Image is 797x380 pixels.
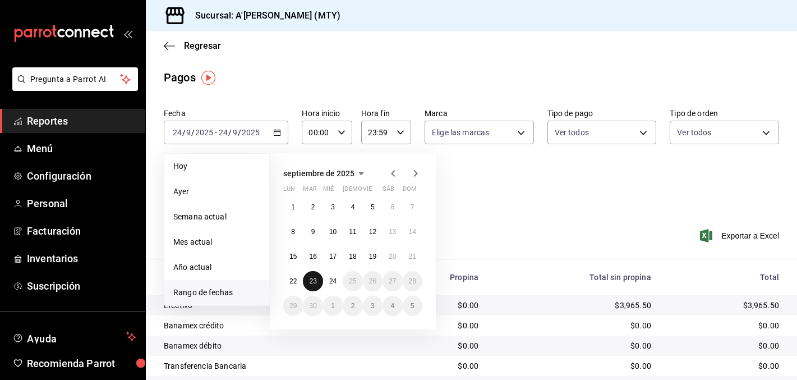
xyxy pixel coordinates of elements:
div: Pagos [164,69,196,86]
button: 22 de septiembre de 2025 [283,271,303,291]
abbr: 4 de septiembre de 2025 [351,203,355,211]
span: Mes actual [173,236,260,248]
div: Total [669,273,779,282]
abbr: 21 de septiembre de 2025 [409,253,416,260]
button: 17 de septiembre de 2025 [323,246,343,267]
div: $0.00 [496,360,651,372]
abbr: 7 de septiembre de 2025 [411,203,414,211]
abbr: 15 de septiembre de 2025 [289,253,297,260]
button: 10 de septiembre de 2025 [323,222,343,242]
abbr: 10 de septiembre de 2025 [329,228,337,236]
abbr: miércoles [323,185,334,197]
div: $3,965.50 [669,300,779,311]
button: 2 de octubre de 2025 [343,296,362,316]
abbr: 5 de octubre de 2025 [411,302,414,310]
abbr: 19 de septiembre de 2025 [369,253,376,260]
button: 19 de septiembre de 2025 [363,246,383,267]
button: 1 de septiembre de 2025 [283,197,303,217]
span: Recomienda Parrot [27,356,136,371]
div: Transferencia Bancaria [164,360,375,372]
button: 21 de septiembre de 2025 [403,246,422,267]
button: Regresar [164,40,221,51]
button: 28 de septiembre de 2025 [403,271,422,291]
div: Banamex débito [164,340,375,351]
div: $3,965.50 [496,300,651,311]
span: - [215,128,217,137]
abbr: 25 de septiembre de 2025 [349,277,356,285]
input: -- [186,128,191,137]
button: 23 de septiembre de 2025 [303,271,323,291]
button: Tooltip marker [201,71,215,85]
span: Suscripción [27,278,136,294]
abbr: 4 de octubre de 2025 [390,302,394,310]
span: / [238,128,241,137]
abbr: 26 de septiembre de 2025 [369,277,376,285]
button: 30 de septiembre de 2025 [303,296,323,316]
abbr: 17 de septiembre de 2025 [329,253,337,260]
abbr: lunes [283,185,295,197]
abbr: 16 de septiembre de 2025 [309,253,316,260]
div: $0.00 [669,360,779,372]
input: -- [172,128,182,137]
button: 11 de septiembre de 2025 [343,222,362,242]
button: 18 de septiembre de 2025 [343,246,362,267]
button: Pregunta a Parrot AI [12,67,138,91]
button: 29 de septiembre de 2025 [283,296,303,316]
span: Menú [27,141,136,156]
div: $0.00 [393,360,478,372]
label: Fecha [164,109,288,117]
button: 5 de septiembre de 2025 [363,197,383,217]
span: Facturación [27,223,136,239]
span: septiembre de 2025 [283,169,354,178]
span: Regresar [184,40,221,51]
div: $0.00 [669,320,779,331]
input: ---- [241,128,260,137]
abbr: 6 de septiembre de 2025 [390,203,394,211]
div: Total sin propina [496,273,651,282]
span: Hoy [173,161,260,172]
span: Pregunta a Parrot AI [30,74,121,85]
abbr: 29 de septiembre de 2025 [289,302,297,310]
label: Hora fin [361,109,411,117]
abbr: 20 de septiembre de 2025 [389,253,396,260]
button: Exportar a Excel [702,229,779,242]
abbr: 27 de septiembre de 2025 [389,277,396,285]
abbr: domingo [403,185,417,197]
button: 6 de septiembre de 2025 [383,197,402,217]
button: 2 de septiembre de 2025 [303,197,323,217]
abbr: 28 de septiembre de 2025 [409,277,416,285]
button: 25 de septiembre de 2025 [343,271,362,291]
button: 20 de septiembre de 2025 [383,246,402,267]
abbr: 2 de octubre de 2025 [351,302,355,310]
button: 12 de septiembre de 2025 [363,222,383,242]
span: Ver todos [677,127,711,138]
button: 7 de septiembre de 2025 [403,197,422,217]
span: / [182,128,186,137]
button: 16 de septiembre de 2025 [303,246,323,267]
button: 5 de octubre de 2025 [403,296,422,316]
abbr: 12 de septiembre de 2025 [369,228,376,236]
abbr: 14 de septiembre de 2025 [409,228,416,236]
input: -- [218,128,228,137]
abbr: 3 de octubre de 2025 [371,302,375,310]
span: Año actual [173,262,260,273]
div: Banamex crédito [164,320,375,331]
button: 8 de septiembre de 2025 [283,222,303,242]
abbr: 22 de septiembre de 2025 [289,277,297,285]
div: $0.00 [496,320,651,331]
button: 24 de septiembre de 2025 [323,271,343,291]
abbr: 8 de septiembre de 2025 [291,228,295,236]
abbr: 9 de septiembre de 2025 [311,228,315,236]
abbr: 2 de septiembre de 2025 [311,203,315,211]
abbr: 18 de septiembre de 2025 [349,253,356,260]
input: -- [232,128,238,137]
button: 15 de septiembre de 2025 [283,246,303,267]
span: Ayuda [27,330,122,344]
abbr: 3 de septiembre de 2025 [331,203,335,211]
div: $0.00 [393,340,478,351]
abbr: 5 de septiembre de 2025 [371,203,375,211]
span: Personal [27,196,136,211]
label: Tipo de pago [547,109,657,117]
span: Ayer [173,186,260,198]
